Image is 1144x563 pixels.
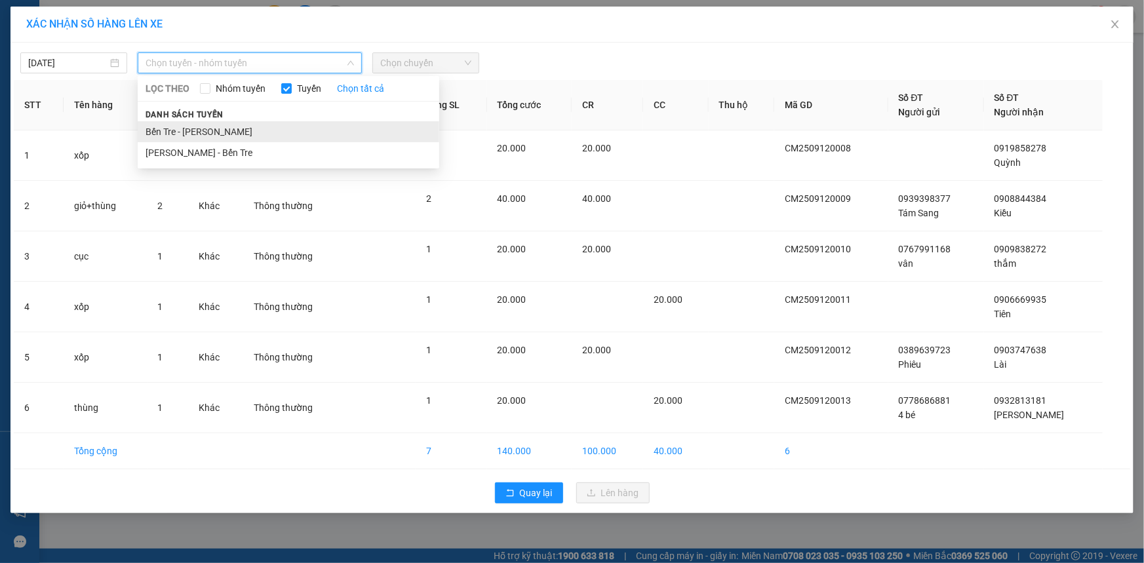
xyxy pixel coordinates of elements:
span: CM2509120013 [785,395,851,406]
span: Số ĐT [899,92,924,103]
span: Danh sách tuyến [138,109,231,121]
button: rollbackQuay lại [495,482,563,503]
td: 5 [14,332,64,383]
span: 0389639723 [899,345,951,355]
span: Tám Sang [899,208,939,218]
span: Tuyến [292,81,326,96]
td: Khác [188,231,243,282]
span: Kiều [995,208,1012,218]
td: cục [64,231,148,282]
td: Thông thường [243,181,347,231]
th: STT [14,80,64,130]
span: Số ĐT [995,92,1019,103]
td: xốp [64,282,148,332]
th: Thu hộ [709,80,774,130]
th: Tên hàng [64,80,148,130]
td: Thông thường [243,383,347,433]
span: Nhóm tuyến [210,81,271,96]
span: rollback [505,488,515,499]
td: Khác [188,282,243,332]
span: 20.000 [582,244,611,254]
span: 20.000 [654,395,682,406]
span: CM2509120010 [785,244,851,254]
span: thắm [995,258,1017,269]
button: Close [1097,7,1134,43]
span: 20.000 [654,294,682,305]
td: 3 [14,231,64,282]
span: 0903747638 [995,345,1047,355]
td: thùng [64,383,148,433]
td: 4 [14,282,64,332]
span: 1 [426,244,431,254]
span: 1 [158,251,163,262]
th: Tổng cước [487,80,572,130]
td: 140.000 [487,433,572,469]
span: 40.000 [498,193,526,204]
span: 2 [158,201,163,211]
span: 0778686881 [899,395,951,406]
span: 0919858278 [995,143,1047,153]
span: 1 [426,395,431,406]
span: 20.000 [498,143,526,153]
span: 20.000 [582,143,611,153]
td: Khác [188,383,243,433]
span: vân [899,258,914,269]
span: Lài [995,359,1007,370]
span: down [347,59,355,67]
a: Chọn tất cả [337,81,384,96]
span: CM2509120012 [785,345,851,355]
span: LỌC THEO [146,81,189,96]
td: 100.000 [572,433,644,469]
td: xốp [64,332,148,383]
span: Quay lại [520,486,553,500]
td: Thông thường [243,282,347,332]
td: Thông thường [243,231,347,282]
td: 1 [14,130,64,181]
span: 0906669935 [995,294,1047,305]
td: 2 [14,181,64,231]
td: Thông thường [243,332,347,383]
span: 0908844384 [995,193,1047,204]
td: 6 [774,433,888,469]
span: 1 [158,402,163,413]
th: Tổng SL [416,80,486,130]
th: CC [643,80,708,130]
button: uploadLên hàng [576,482,650,503]
span: 1 [158,301,163,312]
span: 0939398377 [899,193,951,204]
span: [PERSON_NAME] [995,410,1065,420]
span: Chọn tuyến - nhóm tuyến [146,53,354,73]
span: Chọn chuyến [380,53,471,73]
span: 20.000 [582,345,611,355]
span: 4 bé [899,410,916,420]
td: Khác [188,181,243,231]
span: Người gửi [899,107,941,117]
span: 1 [426,294,431,305]
span: 20.000 [498,244,526,254]
span: 0767991168 [899,244,951,254]
td: 6 [14,383,64,433]
span: 0909838272 [995,244,1047,254]
span: 1 [158,352,163,362]
span: Quỳnh [995,157,1021,168]
td: xốp [64,130,148,181]
td: 7 [416,433,486,469]
td: Tổng cộng [64,433,148,469]
span: Phiêu [899,359,922,370]
span: 40.000 [582,193,611,204]
span: CM2509120009 [785,193,851,204]
span: XÁC NHẬN SỐ HÀNG LÊN XE [26,18,163,30]
input: 12/09/2025 [28,56,108,70]
td: 40.000 [643,433,708,469]
span: 1 [426,345,431,355]
th: Mã GD [774,80,888,130]
span: 20.000 [498,345,526,355]
span: Tiên [995,309,1012,319]
span: 20.000 [498,294,526,305]
span: close [1110,19,1120,29]
span: CM2509120011 [785,294,851,305]
span: Người nhận [995,107,1044,117]
li: [PERSON_NAME] - Bến Tre [138,142,439,163]
span: 2 [426,193,431,204]
th: CR [572,80,644,130]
